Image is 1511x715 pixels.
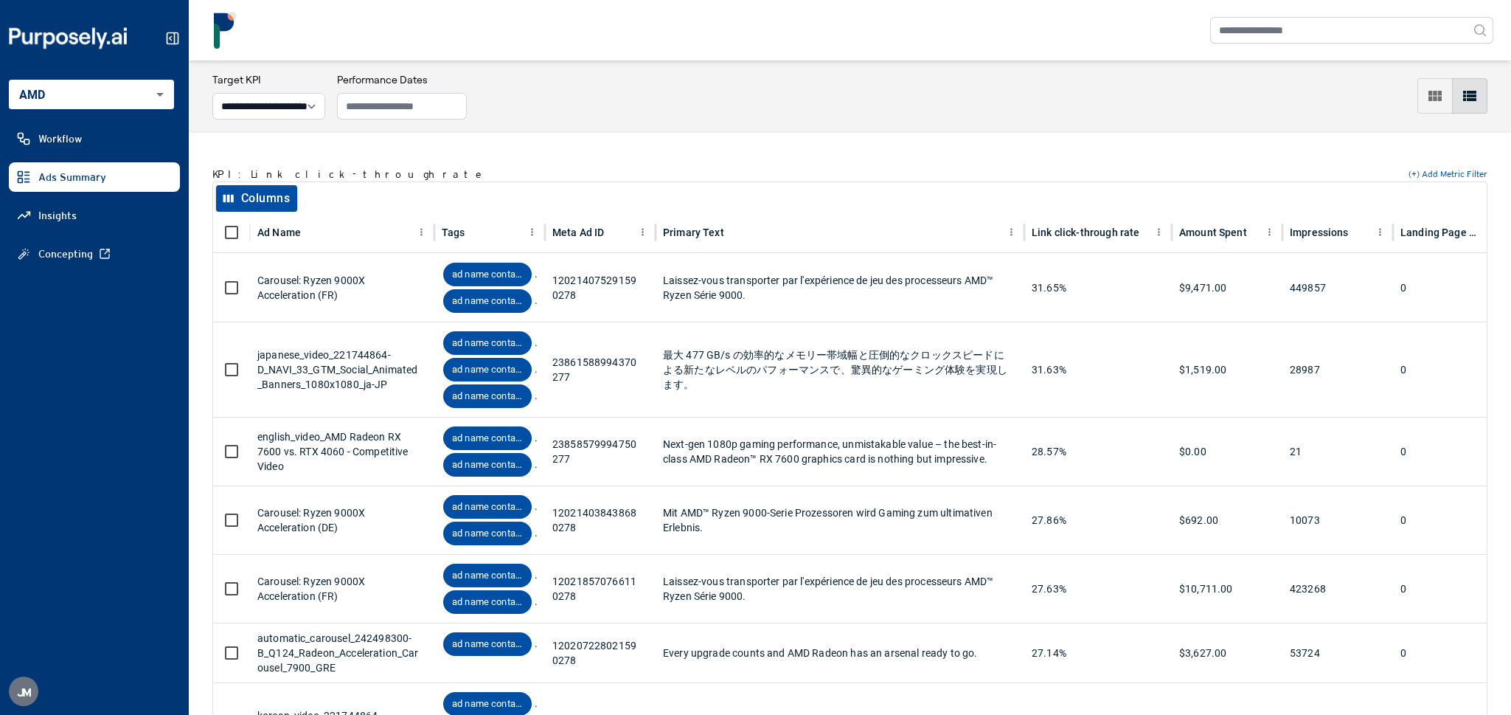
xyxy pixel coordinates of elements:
[1400,227,1482,238] div: Landing Page Views
[1290,254,1386,322] div: 449857
[1032,254,1164,322] div: 31.65%
[1032,227,1139,238] div: Link click-through rate
[443,595,532,609] span: ad name contains "french/FR"
[38,131,82,146] span: Workflow
[38,246,93,261] span: Concepting
[523,223,541,241] button: Tags column menu
[1032,624,1164,683] div: 27.14%
[1290,624,1386,683] div: 53724
[1179,418,1275,486] div: $0.00
[1179,624,1275,683] div: $3,627.00
[1179,486,1275,554] div: $692.00
[206,12,243,49] img: logo
[1179,555,1275,623] div: $10,711.00
[443,569,532,583] span: ad name contains "carousel"
[443,268,532,282] span: ad name contains "carousel"
[9,124,180,153] a: Workflow
[552,418,648,486] div: 23858579994750277
[337,72,467,87] h3: Performance Dates
[257,254,427,322] div: Carousel: Ryzen 9000X Acceleration (FR)
[1032,486,1164,554] div: 27.86%
[443,294,532,308] span: ad name contains "french/FR"
[552,555,648,623] div: 120218570766110278
[1400,624,1496,683] div: 0
[552,486,648,554] div: 120214038438680278
[1179,254,1275,322] div: $9,471.00
[9,201,180,230] a: Insights
[663,254,1017,322] div: Laissez-vous transporter par l'expérience de jeu des processeurs AMD™ Ryzen Série 9000.
[1179,322,1275,417] div: $1,519.00
[552,322,648,417] div: 23861588994370277
[443,527,532,541] span: ad name contains "german/DE"
[1290,322,1386,417] div: 28987
[1032,555,1164,623] div: 27.63%
[443,336,532,350] span: ad name contains "video"
[9,677,38,706] div: J M
[1179,227,1247,238] div: Amount Spent
[38,170,106,184] span: Ads Summary
[1400,418,1496,486] div: 0
[257,227,301,238] div: Ad Name
[257,322,427,417] div: japanese_video_221744864-D_NAVI_33_GTM_Social_Animated_Banners_1080x1080_ja-JP
[663,227,724,238] div: Primary Text
[1400,254,1496,322] div: 0
[38,208,77,223] span: Insights
[443,638,532,652] span: ad name contains "carousel"
[663,624,1017,683] div: Every upgrade counts and AMD Radeon has an arsenal ready to go.
[1260,223,1279,241] button: Amount Spent column menu
[9,162,180,192] a: Ads Summary
[442,227,465,238] div: Tags
[1002,223,1021,241] button: Primary Text column menu
[1371,223,1389,241] button: Impressions column menu
[212,167,487,182] p: KPI: Link click-through rate
[257,418,427,486] div: english_video_AMD Radeon RX 7600 vs. RTX 4060 - Competitive Video
[443,500,532,514] span: ad name contains "carousel"
[1032,322,1164,417] div: 31.63%
[9,239,180,269] a: Concepting
[9,80,174,109] div: AMD
[663,555,1017,623] div: Laissez-vous transporter par l'expérience de jeu des processeurs AMD™ Ryzen Série 9000.
[1290,227,1349,238] div: Impressions
[1408,168,1487,180] button: (+) Add Metric Filter
[216,185,297,212] button: Select columns
[1150,223,1168,241] button: Link click-through rate column menu
[663,322,1017,417] div: 最大 477 GB/s の効率的なメモリー帯域幅と圧倒的なクロックスピードによる新たなレベルのパフォーマンスで、驚異的なゲーミング体験を実現します。
[412,223,431,241] button: Ad Name column menu
[212,72,325,87] h3: Target KPI
[257,624,427,683] div: automatic_carousel_242498300-B_Q124_Radeon_Acceleration_Carousel_7900_GRE
[1032,418,1164,486] div: 28.57%
[1290,486,1386,554] div: 10073
[633,223,652,241] button: Meta Ad ID column menu
[443,432,532,446] span: ad name contains "video"
[443,363,532,377] span: ad name contains "navi"
[1290,418,1386,486] div: 21
[552,254,648,322] div: 120214075291590278
[552,624,648,683] div: 120207228021590278
[443,458,532,472] span: ad name contains "english/EN"
[1482,223,1500,241] button: Landing Page Views column menu
[257,555,427,623] div: Carousel: Ryzen 9000X Acceleration (FR)
[443,390,532,404] span: ad name contains "japanese/JP"
[1400,322,1496,417] div: 0
[257,486,427,554] div: Carousel: Ryzen 9000X Acceleration (DE)
[552,227,605,238] div: Meta Ad ID
[443,697,532,711] span: ad name contains "video"
[663,418,1017,486] div: Next-gen 1080p gaming performance, unmistakable value – the best-in-class AMD Radeon™ RX 7600 gra...
[9,677,38,706] button: JM
[663,486,1017,554] div: Mit AMD™ Ryzen 9000-Serie Prozessoren wird Gaming zum ultimativen Erlebnis.
[1400,555,1496,623] div: 0
[1400,486,1496,554] div: 0
[1290,555,1386,623] div: 423268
